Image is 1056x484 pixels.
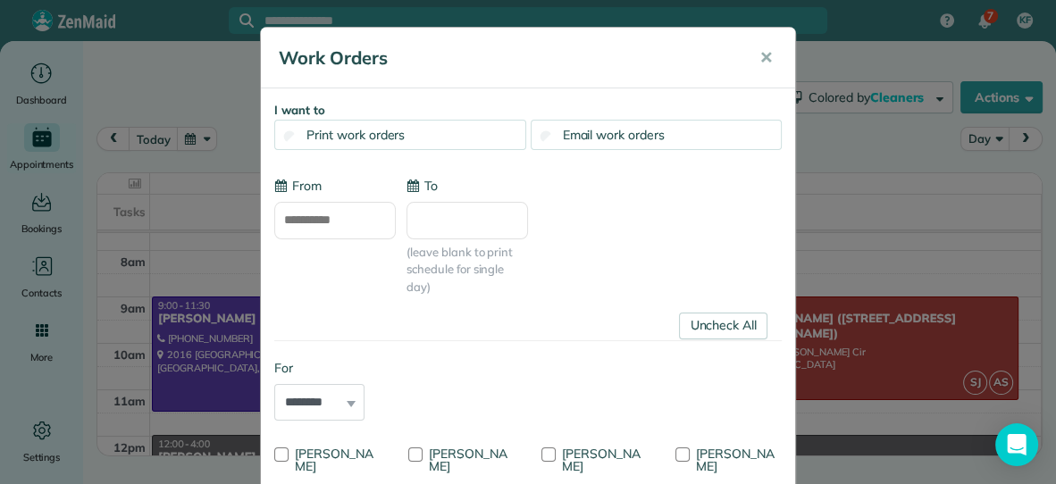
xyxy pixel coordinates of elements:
span: (leave blank to print schedule for single day) [406,244,528,296]
input: Print work orders [284,130,296,142]
span: [PERSON_NAME] [696,446,775,474]
input: Email work orders [540,130,551,142]
label: From [274,177,322,195]
span: ✕ [759,47,773,68]
h5: Work Orders [279,46,734,71]
strong: I want to [274,103,325,117]
span: [PERSON_NAME] [562,446,641,474]
span: Print work orders [306,127,405,143]
span: Email work orders [563,127,665,143]
div: Open Intercom Messenger [995,423,1038,466]
span: [PERSON_NAME] [295,446,373,474]
span: [PERSON_NAME] [429,446,507,474]
label: To [406,177,438,195]
a: Uncheck All [679,313,767,339]
label: For [274,359,365,377]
